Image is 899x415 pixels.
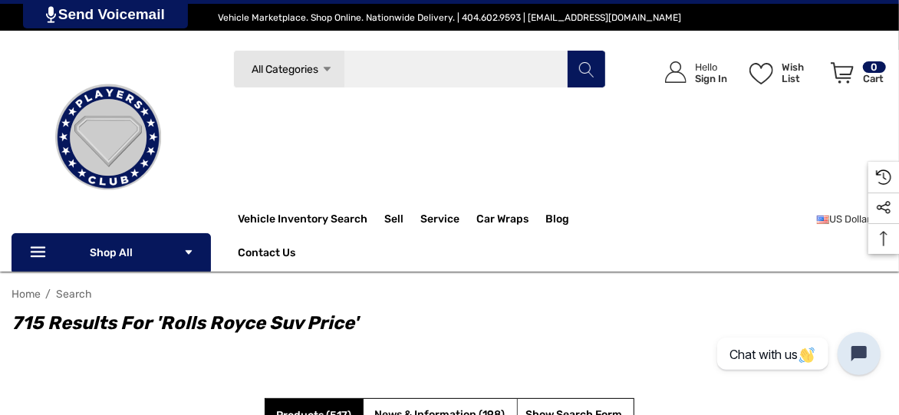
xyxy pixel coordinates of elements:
img: PjwhLS0gR2VuZXJhdG9yOiBHcmF2aXQuaW8gLS0+PHN2ZyB4bWxucz0iaHR0cDovL3d3dy53My5vcmcvMjAwMC9zdmciIHhtb... [46,6,56,23]
p: Hello [695,61,727,73]
svg: Icon User Account [665,61,687,83]
a: Vehicle Inventory Search [238,212,367,229]
svg: Wish List [749,63,773,84]
a: Home [12,288,41,301]
svg: Social Media [876,200,891,216]
nav: Breadcrumb [12,281,887,308]
span: All Categories [252,63,319,76]
a: Car Wraps [476,204,545,235]
svg: Icon Line [28,244,51,262]
p: Wish List [782,61,822,84]
a: Contact Us [238,246,295,263]
span: Vehicle Marketplace. Shop Online. Nationwide Delivery. | 404.602.9593 | [EMAIL_ADDRESS][DOMAIN_NAME] [218,12,681,23]
p: Sign In [695,73,727,84]
span: Sell [384,212,403,229]
a: Cart with 0 items [824,46,887,106]
a: Service [420,212,459,229]
p: Shop All [12,233,211,272]
svg: Recently Viewed [876,170,891,185]
svg: Review Your Cart [831,62,854,84]
span: Car Wraps [476,212,529,229]
p: 0 [863,61,886,73]
a: Wish List Wish List [743,46,824,99]
img: Players Club | Cars For Sale [31,61,185,214]
svg: Icon Arrow Down [183,247,194,258]
a: Blog [545,212,569,229]
a: Search [56,288,92,301]
a: USD [817,204,887,235]
p: Cart [863,73,886,84]
h1: 715 results for 'rolls royce suv price' [12,309,872,337]
a: Sign in [647,46,735,99]
svg: Top [868,231,899,246]
svg: Icon Arrow Down [321,64,333,75]
a: Sell [384,204,420,235]
button: Search [567,50,605,88]
a: All Categories Icon Arrow Down Icon Arrow Up [233,50,344,88]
